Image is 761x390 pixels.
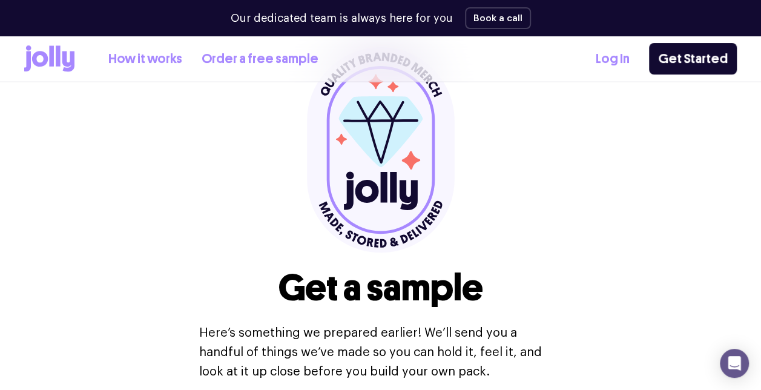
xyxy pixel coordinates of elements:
[720,349,749,378] div: Open Intercom Messenger
[199,323,562,382] p: Here’s something we prepared earlier! We’ll send you a handful of things we’ve made so you can ho...
[649,43,737,74] a: Get Started
[202,49,318,69] a: Order a free sample
[108,49,182,69] a: How it works
[278,268,483,309] h1: Get a sample
[596,49,630,69] a: Log In
[231,10,453,27] p: Our dedicated team is always here for you
[465,7,531,29] button: Book a call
